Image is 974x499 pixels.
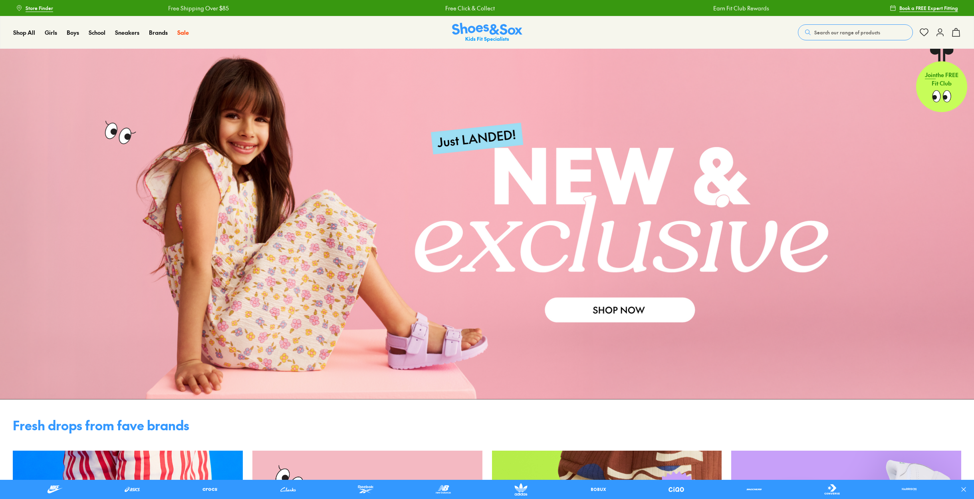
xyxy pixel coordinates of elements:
[16,1,53,15] a: Store Finder
[149,28,168,37] a: Brands
[899,4,958,12] span: Book a FREE Expert Fitting
[45,28,57,37] a: Girls
[814,29,880,36] span: Search our range of products
[177,28,189,36] span: Sale
[177,28,189,37] a: Sale
[13,28,35,36] span: Shop All
[925,71,936,79] span: Join
[711,4,767,12] a: Earn Fit Club Rewards
[115,28,139,37] a: Sneakers
[115,28,139,36] span: Sneakers
[166,4,227,12] a: Free Shipping Over $85
[916,64,967,94] p: the FREE Fit Club
[916,48,967,112] a: Jointhe FREE Fit Club
[452,23,522,42] a: Shoes & Sox
[890,1,958,15] a: Book a FREE Expert Fitting
[67,28,79,36] span: Boys
[67,28,79,37] a: Boys
[149,28,168,36] span: Brands
[13,28,35,37] a: Shop All
[89,28,105,37] a: School
[452,23,522,42] img: SNS_Logo_Responsive.svg
[798,24,913,40] button: Search our range of products
[443,4,492,12] a: Free Click & Collect
[26,4,53,12] span: Store Finder
[89,28,105,36] span: School
[45,28,57,36] span: Girls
